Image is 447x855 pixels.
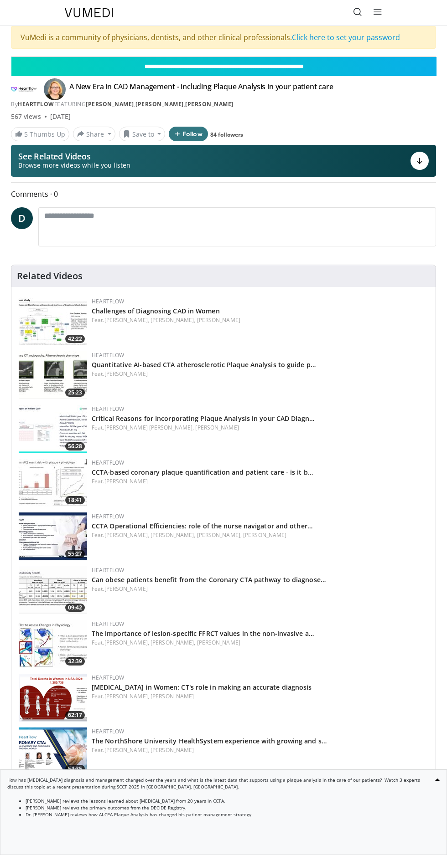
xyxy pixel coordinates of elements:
a: [PERSON_NAME], [151,531,195,539]
img: 73737796-d99c-44d3-abd7-fe12f4733765.150x105_q85_crop-smart_upscale.jpg [19,459,87,507]
button: See Related Videos Browse more videos while you listen [11,145,436,177]
a: 42:22 [19,297,87,345]
span: 09:42 [65,604,85,612]
a: [PERSON_NAME] [104,370,148,378]
a: 25:23 [19,351,87,399]
a: Heartflow [92,405,125,413]
button: Save to [119,127,166,141]
span: 42:22 [65,335,85,343]
span: Comments 0 [11,188,436,200]
h4: Related Videos [17,271,83,282]
a: 5 Thumbs Up [11,127,69,141]
a: 32:39 [19,620,87,668]
a: [PERSON_NAME] [104,477,148,485]
a: [PERSON_NAME] [243,531,286,539]
a: Critical Reasons for Incorporating Plaque Analysis in your CAD Diagn… [92,414,315,423]
span: 54:35 [65,765,85,773]
a: Quantitative AI-based CTA atherosclerotic Plaque Analysis to guide p… [92,360,316,369]
a: Heartflow [92,727,125,735]
li: [PERSON_NAME] reviews the primary outcomes from the DECIDE Registry. [26,804,440,811]
div: Feat. [92,692,428,701]
a: [PERSON_NAME] [86,100,134,108]
img: 248d14eb-d434-4f54-bc7d-2124e3d05da6.150x105_q85_crop-smart_upscale.jpg [19,351,87,399]
a: Heartflow [18,100,54,108]
a: [PERSON_NAME], [104,531,149,539]
button: Follow [169,127,208,141]
a: [PERSON_NAME], [104,746,149,754]
a: Click here to set your password [292,32,400,42]
span: Browse more videos while you listen [18,161,130,170]
img: 9d526d79-32af-4af5-827d-587e3dcc2a92.150x105_q85_crop-smart_upscale.jpg [19,512,87,560]
a: [PERSON_NAME] [PERSON_NAME], [104,424,194,431]
div: Feat. [92,424,428,432]
a: 54:35 [19,727,87,775]
span: 56:28 [65,442,85,451]
div: By FEATURING , , [11,100,436,108]
a: Heartflow [92,512,125,520]
span: 55:27 [65,550,85,558]
a: [PERSON_NAME], [197,531,242,539]
img: b2ff4880-67be-4c9f-bf3d-a798f7182cd6.150x105_q85_crop-smart_upscale.jpg [19,405,87,453]
button: Share [73,127,115,141]
img: d9791b9c-9a8c-4e46-84b9-37f7b9b87da9.png.150x105_q85_crop-smart_upscale.png [19,674,87,722]
span: 62:17 [65,711,85,719]
a: [PERSON_NAME], [151,639,195,646]
img: Avatar [44,78,66,100]
a: [PERSON_NAME], [104,692,149,700]
a: [PERSON_NAME] [197,639,240,646]
span: 567 views [11,112,41,121]
a: [PERSON_NAME] [185,100,234,108]
a: 55:27 [19,512,87,560]
a: 62:17 [19,674,87,722]
img: e8ee72d4-809a-4e09-b167-f8f48af594e8.150x105_q85_crop-smart_upscale.jpg [19,620,87,668]
span: 25:23 [65,389,85,397]
a: 84 followers [210,131,243,138]
a: 09:42 [19,566,87,614]
a: [PERSON_NAME], [104,639,149,646]
a: [PERSON_NAME] [195,424,239,431]
div: Feat. [92,531,428,539]
a: The importance of lesion-specific FFRCT values in the non-invasive a… [92,629,314,638]
div: Feat. [92,639,428,647]
h4: A New Era in CAD Management - including Plaque Analysis in your patient care [69,82,333,97]
a: [PERSON_NAME] [104,585,148,593]
img: 65719914-b9df-436f-8749-217792de2567.150x105_q85_crop-smart_upscale.jpg [19,297,87,345]
p: How has [MEDICAL_DATA] diagnosis and management changed over the years and what is the latest dat... [7,777,440,790]
div: Feat. [92,477,428,486]
li: [PERSON_NAME] reviews the lessons learned about [MEDICAL_DATA] from 20 years in CCTA. [26,798,440,804]
a: 18:41 [19,459,87,507]
p: See Related Videos [18,152,130,161]
a: Heartflow [92,297,125,305]
a: [PERSON_NAME] [197,316,240,324]
div: VuMedi is a community of physicians, dentists, and other clinical professionals. [11,26,436,49]
a: [PERSON_NAME] [135,100,184,108]
div: Feat. [92,316,428,324]
img: f1dddba4-1508-444a-8453-93ea45a98d57.png.150x105_q85_crop-smart_upscale.png [19,727,87,775]
a: [PERSON_NAME], [151,316,195,324]
a: CCTA Operational Efficiencies: role of the nurse navigator and other… [92,522,313,530]
a: [PERSON_NAME], [104,316,149,324]
a: The NorthShore University HealthSystem experience with growing and s… [92,737,327,745]
img: VuMedi Logo [65,8,113,17]
a: Heartflow [92,620,125,628]
div: Feat. [92,746,428,754]
a: [PERSON_NAME] [151,692,194,700]
a: Heartflow [92,674,125,681]
a: Heartflow [92,566,125,574]
a: D [11,207,33,229]
li: Dr. [PERSON_NAME] reviews how AI-CPA Plaque Analysis has changed his patient management strategy. [26,811,440,818]
a: Challenges of Diagnosing CAD in Women [92,307,220,315]
a: [MEDICAL_DATA] in Women: CT's role in making an accurate diagnosis [92,683,312,691]
img: Heartflow [11,82,36,97]
a: 56:28 [19,405,87,453]
span: 18:41 [65,496,85,504]
div: [DATE] [50,112,71,121]
span: 5 [24,130,28,138]
a: [PERSON_NAME] [151,746,194,754]
a: Can obese patients benefit from the Coronary CTA pathway to diagnose… [92,575,326,584]
a: Heartflow [92,351,125,359]
a: Heartflow [92,459,125,466]
div: Feat. [92,585,428,593]
img: f3cdf1e0-265e-43d4-9b82-3a8e9c0ab29e.150x105_q85_crop-smart_upscale.jpg [19,566,87,614]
